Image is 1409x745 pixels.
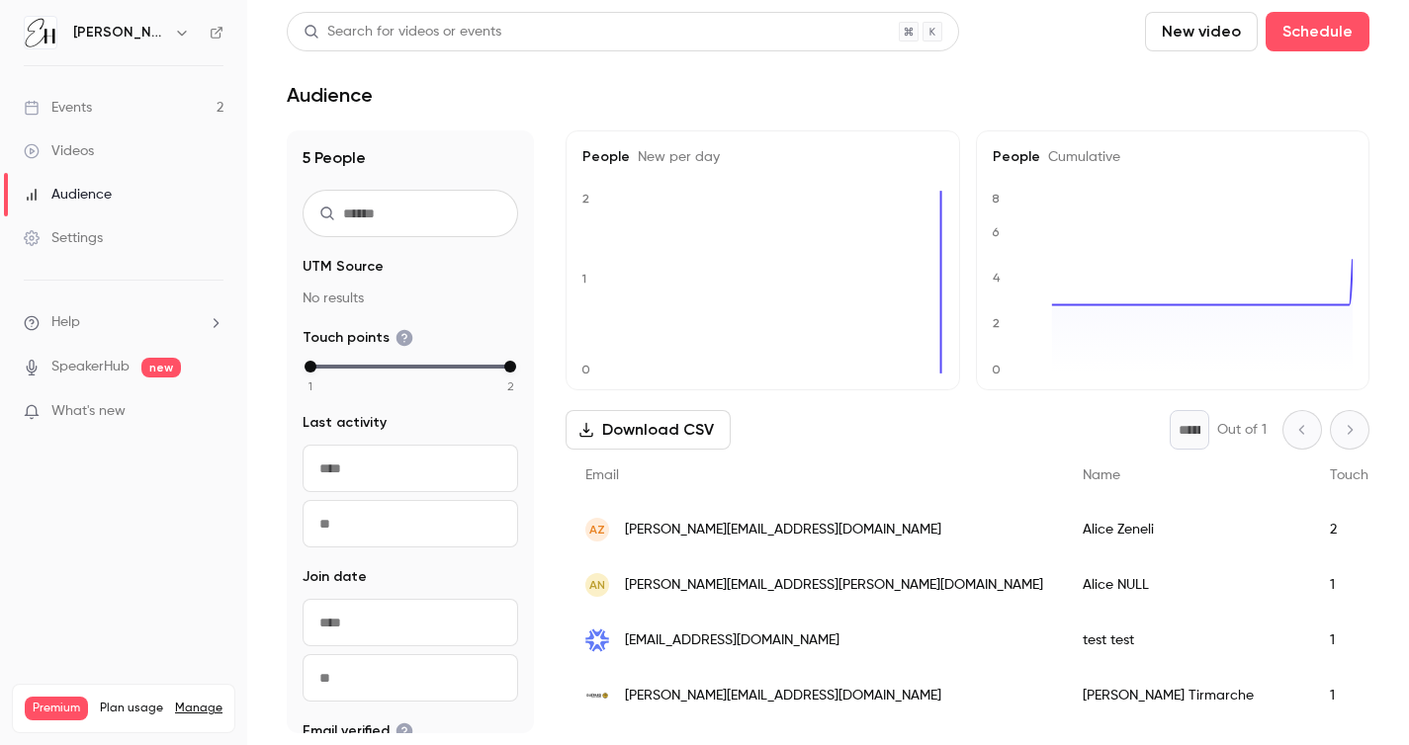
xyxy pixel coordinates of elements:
div: [PERSON_NAME] Tirmarche [1063,668,1310,723]
span: [PERSON_NAME][EMAIL_ADDRESS][PERSON_NAME][DOMAIN_NAME] [625,575,1043,596]
div: min [305,361,316,372]
text: 8 [992,192,1000,206]
h5: People [993,147,1354,167]
div: Alice NULL [1063,557,1310,613]
div: Videos [24,141,94,161]
div: Audience [24,185,112,205]
span: New per day [630,150,720,164]
text: 0 [992,363,1001,376]
div: Events [24,98,92,118]
span: Touch points [303,328,413,348]
img: test.com [585,628,609,652]
span: Email [585,468,619,482]
span: 1 [308,377,312,395]
span: AN [589,576,605,594]
li: help-dropdown-opener [24,312,223,333]
a: Manage [175,701,222,716]
p: Out of 1 [1217,420,1267,440]
button: New video [1145,12,1258,51]
span: [PERSON_NAME][EMAIL_ADDRESS][DOMAIN_NAME] [625,686,941,706]
span: Plan usage [100,701,163,716]
text: 2 [582,192,589,206]
span: UTM Source [303,257,384,277]
span: Email verified [303,721,413,741]
button: Schedule [1266,12,1369,51]
div: Search for videos or events [304,22,501,42]
span: What's new [51,401,126,422]
p: No results [303,289,518,308]
div: Alice Zeneli [1063,502,1310,557]
h1: 5 People [303,146,518,170]
span: 2 [507,377,514,395]
img: guepard.ca [585,684,609,707]
span: Premium [25,697,88,720]
span: Help [51,312,80,333]
span: Cumulative [1040,150,1120,164]
span: AZ [589,521,605,538]
span: Last activity [303,413,387,433]
a: SpeakerHub [51,357,130,377]
h1: Audience [287,83,373,107]
div: test test [1063,613,1310,668]
text: 2 [993,317,1000,331]
span: Name [1083,468,1120,482]
span: [EMAIL_ADDRESS][DOMAIN_NAME] [625,630,839,651]
text: 0 [581,363,590,376]
div: Settings [24,228,103,248]
text: 4 [993,272,1001,286]
div: max [504,361,516,372]
span: Join date [303,567,367,587]
span: [PERSON_NAME][EMAIL_ADDRESS][DOMAIN_NAME] [625,520,941,540]
img: Elena Hurstel [25,17,56,48]
text: 6 [992,225,1000,239]
button: Download CSV [566,410,731,450]
span: new [141,358,181,377]
text: 1 [581,272,586,286]
h5: People [582,147,943,167]
h6: [PERSON_NAME] [73,23,166,42]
